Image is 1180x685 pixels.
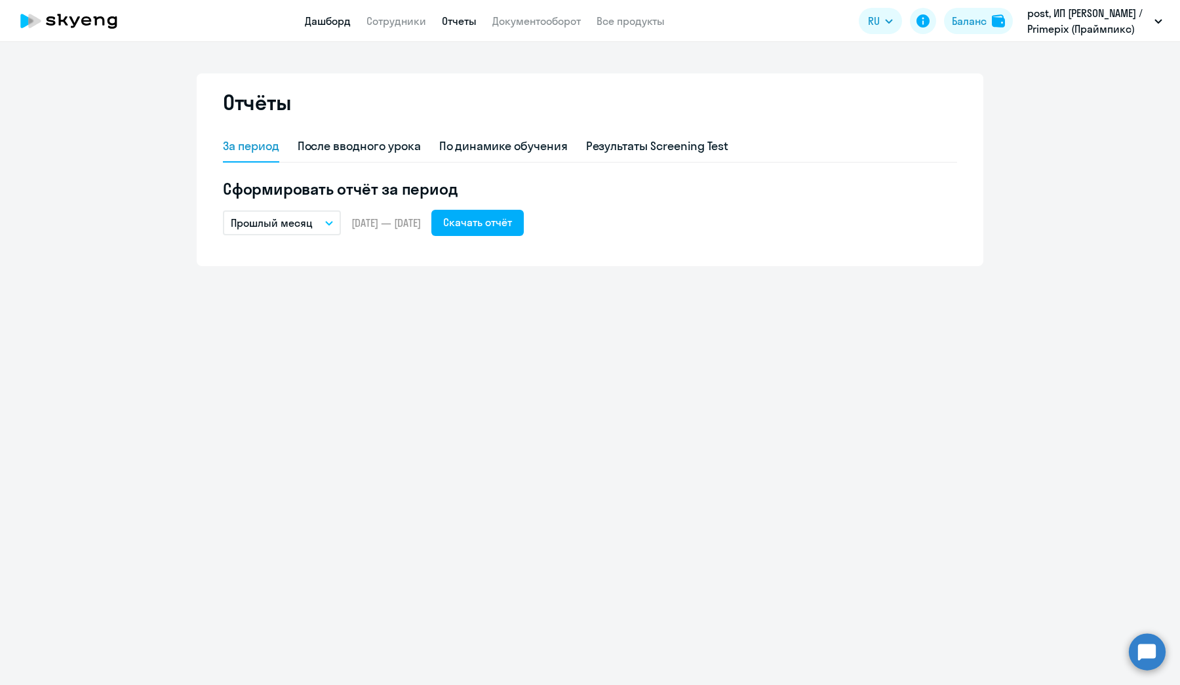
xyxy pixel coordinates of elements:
div: Скачать отчёт [443,214,512,230]
div: После вводного урока [298,138,421,155]
a: Сотрудники [366,14,426,28]
button: post, ИП [PERSON_NAME] / Primepix (Праймпикс) [1021,5,1169,37]
a: Все продукты [597,14,665,28]
a: Отчеты [442,14,477,28]
p: post, ИП [PERSON_NAME] / Primepix (Праймпикс) [1027,5,1149,37]
button: RU [859,8,902,34]
div: Баланс [952,13,987,29]
h5: Сформировать отчёт за период [223,178,957,199]
button: Скачать отчёт [431,210,524,236]
p: Прошлый месяц [231,215,313,231]
button: Прошлый месяц [223,210,341,235]
img: balance [992,14,1005,28]
button: Балансbalance [944,8,1013,34]
span: RU [868,13,880,29]
div: По динамике обучения [439,138,568,155]
h2: Отчёты [223,89,291,115]
a: Документооборот [492,14,581,28]
span: [DATE] — [DATE] [351,216,421,230]
a: Дашборд [305,14,351,28]
div: Результаты Screening Test [586,138,729,155]
div: За период [223,138,279,155]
